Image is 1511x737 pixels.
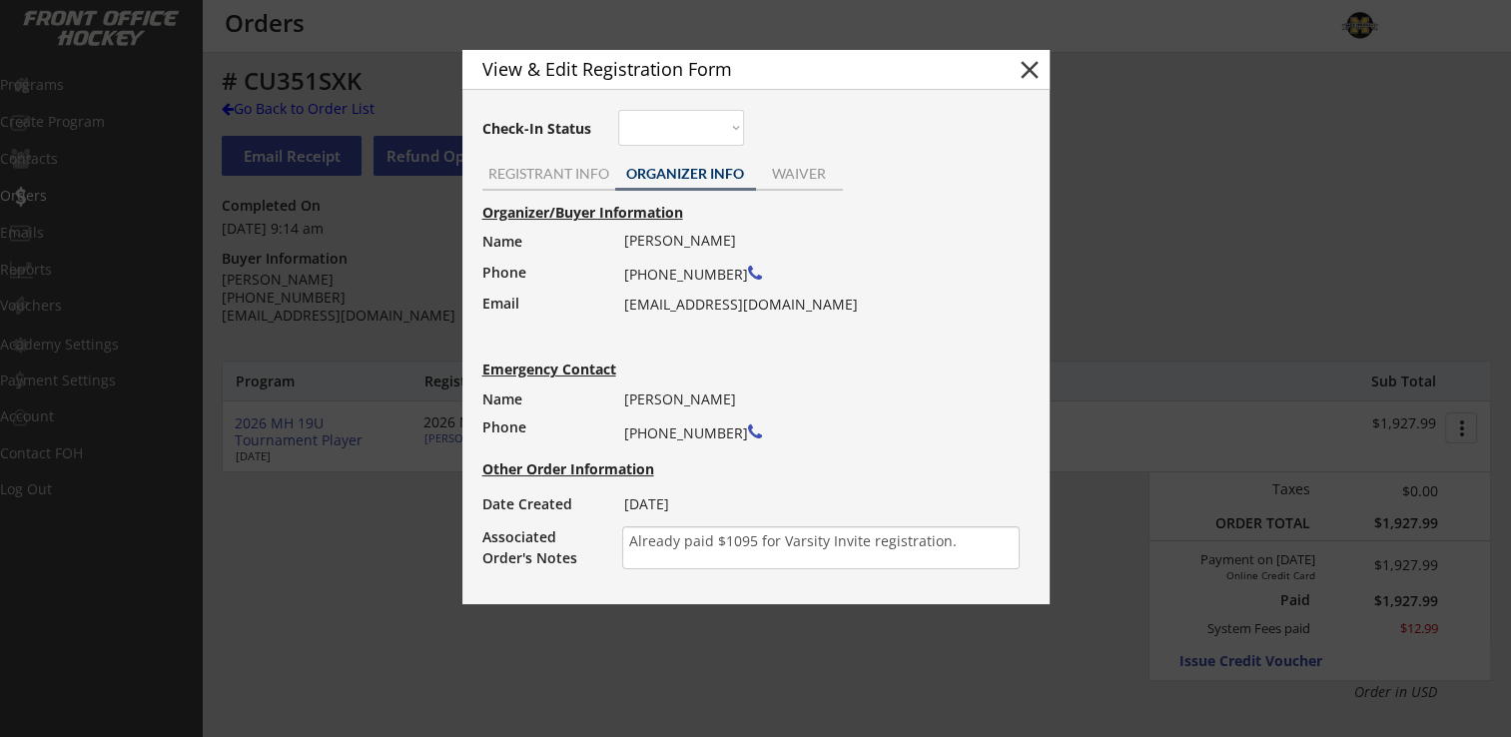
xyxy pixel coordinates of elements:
div: [DATE] [624,490,1007,518]
div: View & Edit Registration Form [482,60,980,78]
button: close [1015,55,1045,85]
div: Check-In Status [482,122,595,136]
div: [PERSON_NAME] [PHONE_NUMBER] [EMAIL_ADDRESS][DOMAIN_NAME] [624,227,1007,319]
div: Other Order Information [482,462,1040,476]
div: Associated Order's Notes [482,526,603,568]
div: WAIVER [756,167,843,181]
div: REGISTRANT INFO [482,167,615,181]
div: Name Phone [482,385,603,441]
div: [PERSON_NAME] [PHONE_NUMBER] [624,385,1007,449]
div: Organizer/Buyer Information [482,206,1040,220]
div: Name Phone Email [482,227,603,350]
div: Date Created [482,490,603,518]
div: Emergency Contact [482,363,635,376]
div: ORGANIZER INFO [615,167,756,181]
